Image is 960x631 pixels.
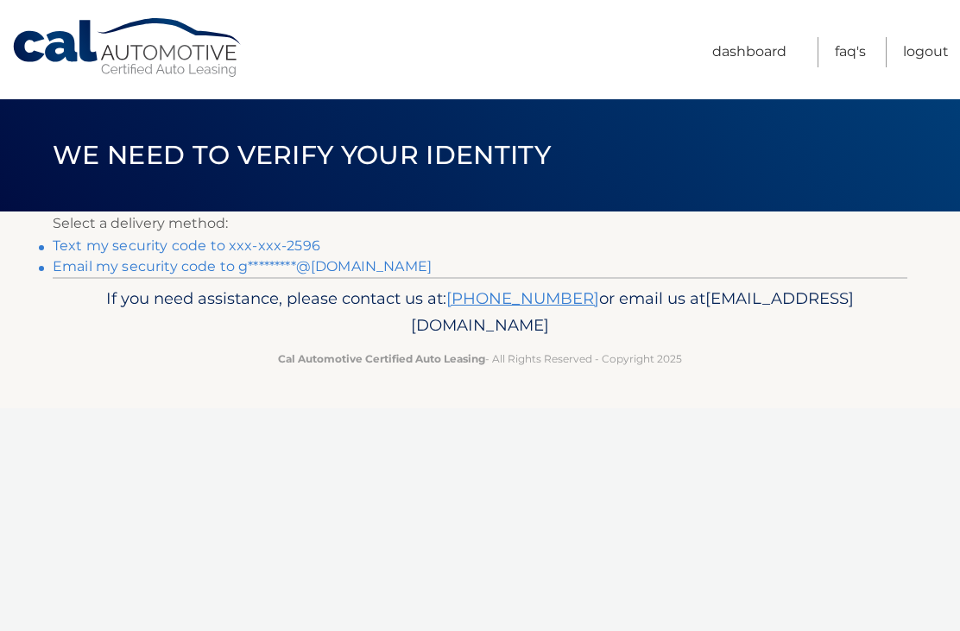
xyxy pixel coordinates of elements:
a: [PHONE_NUMBER] [446,288,599,308]
a: Cal Automotive [11,17,244,79]
p: Select a delivery method: [53,211,907,236]
a: FAQ's [835,37,866,67]
a: Text my security code to xxx-xxx-2596 [53,237,320,254]
a: Dashboard [712,37,786,67]
span: We need to verify your identity [53,139,551,171]
p: - All Rights Reserved - Copyright 2025 [64,350,896,368]
p: If you need assistance, please contact us at: or email us at [64,285,896,340]
a: Email my security code to g*********@[DOMAIN_NAME] [53,258,432,274]
strong: Cal Automotive Certified Auto Leasing [278,352,485,365]
a: Logout [903,37,949,67]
